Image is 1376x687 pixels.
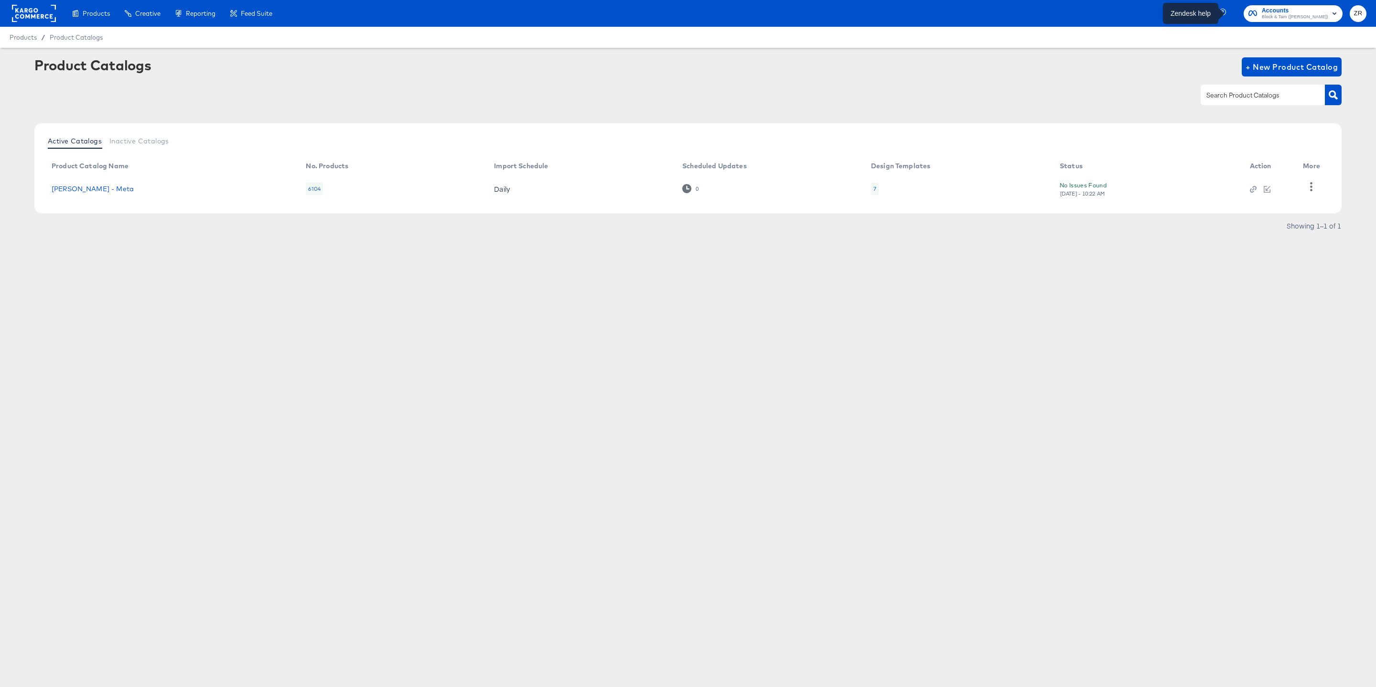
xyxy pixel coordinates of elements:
div: No. Products [306,162,348,170]
button: ZR [1350,5,1366,22]
span: Products [83,10,110,17]
div: 6104 [306,183,323,195]
th: Action [1242,159,1296,174]
button: + New Product Catalog [1242,57,1342,76]
a: [PERSON_NAME] - Meta [52,185,134,193]
span: Inactive Catalogs [109,137,169,145]
span: ZR [1354,8,1363,19]
button: AccountsBlock & Tam ([PERSON_NAME]) [1244,5,1343,22]
span: Feed Suite [241,10,272,17]
div: 7 [871,183,879,195]
th: Status [1052,159,1242,174]
div: Design Templates [871,162,930,170]
span: Accounts [1262,6,1328,16]
span: Active Catalogs [48,137,102,145]
span: Reporting [186,10,215,17]
span: / [37,33,50,41]
div: Product Catalogs [34,57,151,73]
div: Import Schedule [494,162,548,170]
span: Products [10,33,37,41]
div: 0 [682,184,699,193]
div: Scheduled Updates [682,162,747,170]
span: Block & Tam ([PERSON_NAME]) [1262,13,1328,21]
div: 0 [695,185,699,192]
th: More [1295,159,1332,174]
td: Daily [486,174,675,204]
input: Search Product Catalogs [1204,90,1306,101]
div: 7 [873,185,876,193]
div: Product Catalog Name [52,162,129,170]
span: Creative [135,10,161,17]
a: Product Catalogs [50,33,103,41]
span: + New Product Catalog [1246,60,1338,74]
div: Showing 1–1 of 1 [1286,222,1342,229]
